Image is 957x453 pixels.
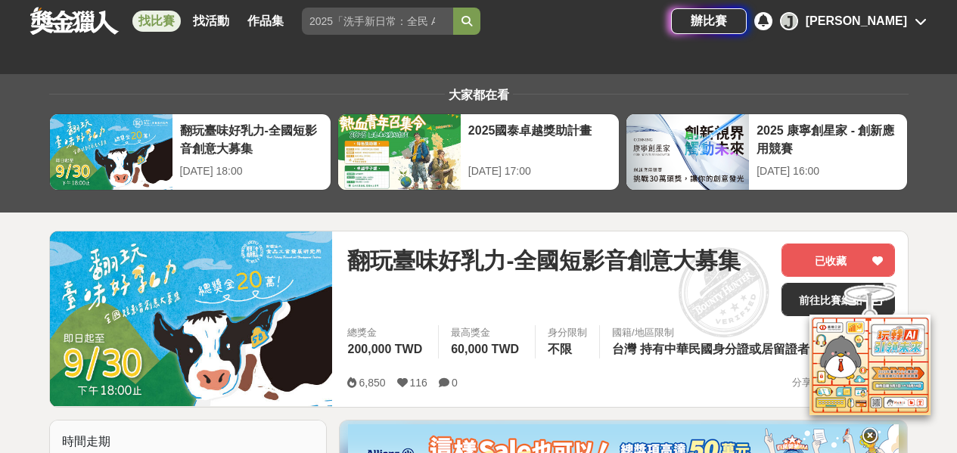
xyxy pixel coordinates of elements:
[612,325,813,340] div: 國籍/地區限制
[347,343,422,355] span: 200,000 TWD
[180,163,323,179] div: [DATE] 18:00
[49,113,331,191] a: 翻玩臺味好乳力-全國短影音創意大募集[DATE] 18:00
[347,325,426,340] span: 總獎金
[187,11,235,32] a: 找活動
[809,313,931,414] img: d2146d9a-e6f6-4337-9592-8cefde37ba6b.png
[468,163,611,179] div: [DATE] 17:00
[671,8,747,34] a: 辦比賽
[241,11,290,32] a: 作品集
[792,371,822,394] span: 分享至
[757,122,900,156] div: 2025 康寧創星家 - 創新應用競賽
[347,244,741,278] span: 翻玩臺味好乳力-全國短影音創意大募集
[359,377,385,389] span: 6,850
[50,231,333,406] img: Cover Image
[180,122,323,156] div: 翻玩臺味好乳力-全國短影音創意大募集
[548,325,587,340] div: 身分限制
[302,8,453,35] input: 2025「洗手新日常：全民 ALL IN」洗手歌全台徵選
[780,12,798,30] div: J
[781,244,895,277] button: 已收藏
[626,113,908,191] a: 2025 康寧創星家 - 創新應用競賽[DATE] 16:00
[451,325,523,340] span: 最高獎金
[337,113,620,191] a: 2025國泰卓越獎助計畫[DATE] 17:00
[548,343,572,355] span: 不限
[452,377,458,389] span: 0
[757,163,900,179] div: [DATE] 16:00
[451,343,519,355] span: 60,000 TWD
[445,88,513,101] span: 大家都在看
[612,343,636,355] span: 台灣
[806,12,907,30] div: [PERSON_NAME]
[468,122,611,156] div: 2025國泰卓越獎助計畫
[132,11,181,32] a: 找比賽
[640,343,809,355] span: 持有中華民國身分證或居留證者
[410,377,427,389] span: 116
